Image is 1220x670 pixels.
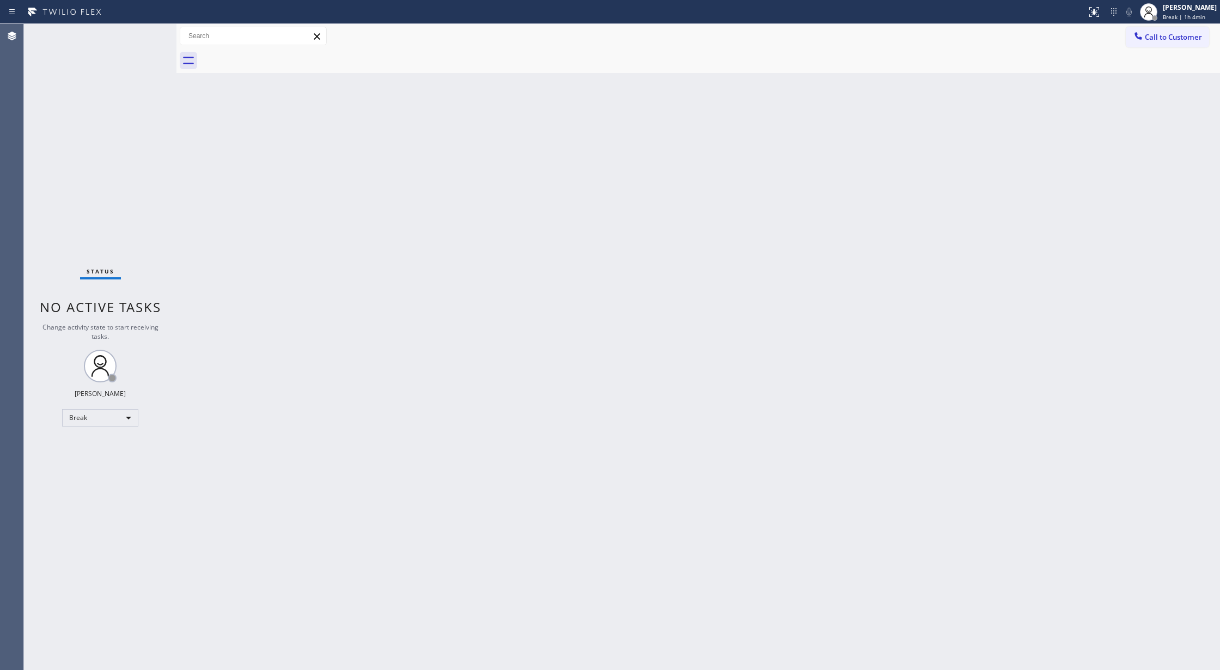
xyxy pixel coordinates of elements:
[1121,4,1137,20] button: Mute
[1126,27,1209,47] button: Call to Customer
[1145,32,1202,42] span: Call to Customer
[40,298,161,316] span: No active tasks
[1163,3,1217,12] div: [PERSON_NAME]
[62,409,138,427] div: Break
[180,27,326,45] input: Search
[1163,13,1205,21] span: Break | 1h 4min
[75,389,126,398] div: [PERSON_NAME]
[87,267,114,275] span: Status
[42,322,158,341] span: Change activity state to start receiving tasks.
